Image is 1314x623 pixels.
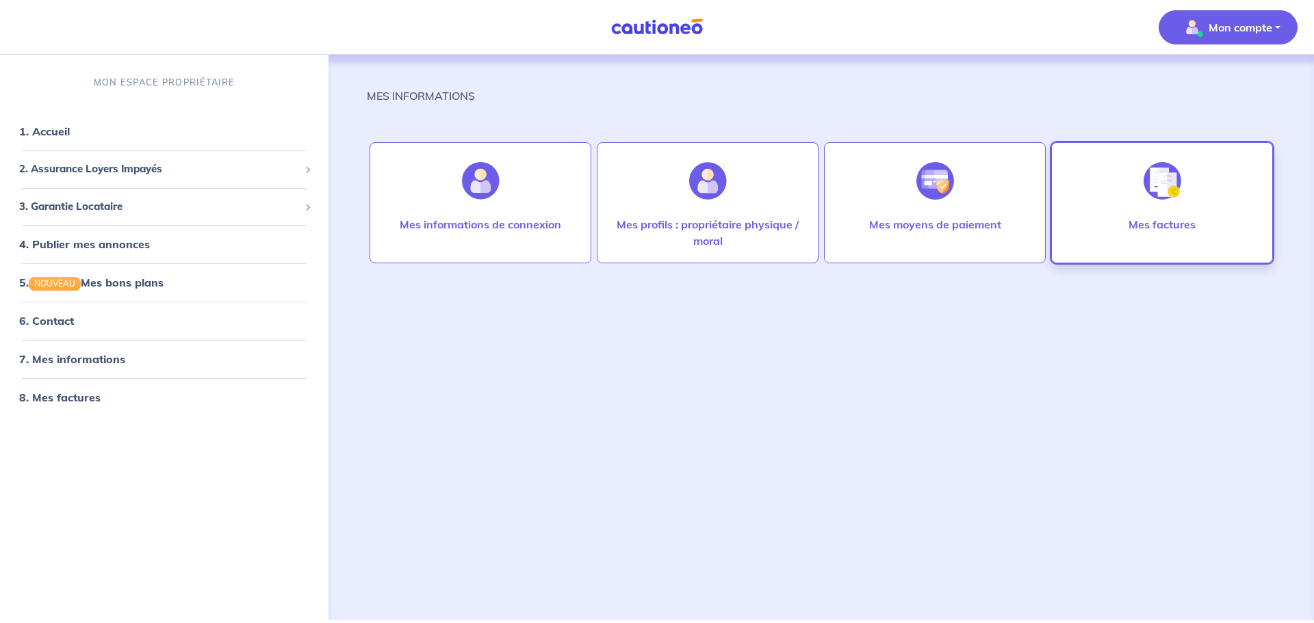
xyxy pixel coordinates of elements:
div: 3. Garantie Locataire [5,194,323,220]
p: MON ESPACE PROPRIÉTAIRE [94,76,235,89]
a: 6. Contact [19,314,74,328]
a: 1. Accueil [19,124,70,138]
span: 3. Garantie Locataire [19,199,299,215]
img: illu_invoice.svg [1144,162,1181,200]
p: Mes profils : propriétaire physique / moral [611,216,804,249]
div: 8. Mes factures [5,384,323,411]
p: MES INFORMATIONS [367,88,475,104]
a: 8. Mes factures [19,390,101,404]
img: illu_account_valid_menu.svg [1181,16,1203,38]
div: 1. Accueil [5,118,323,145]
img: illu_account.svg [462,162,500,200]
p: Mes informations de connexion [400,216,561,233]
span: 2. Assurance Loyers Impayés [19,161,299,177]
button: illu_account_valid_menu.svgMon compte [1159,10,1298,44]
div: 7. Mes informations [5,345,323,373]
img: illu_account_add.svg [689,162,727,200]
a: 7. Mes informations [19,352,125,366]
img: illu_credit_card_no_anim.svg [916,162,954,200]
a: 4. Publier mes annonces [19,237,150,251]
div: 6. Contact [5,307,323,334]
p: Mes moyens de paiement [869,216,1001,233]
p: Mon compte [1209,19,1272,36]
a: 5.NOUVEAUMes bons plans [19,276,164,289]
div: 4. Publier mes annonces [5,230,323,258]
div: 2. Assurance Loyers Impayés [5,156,323,183]
img: Cautioneo [606,18,708,36]
div: 5.NOUVEAUMes bons plans [5,269,323,296]
p: Mes factures [1129,216,1196,233]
